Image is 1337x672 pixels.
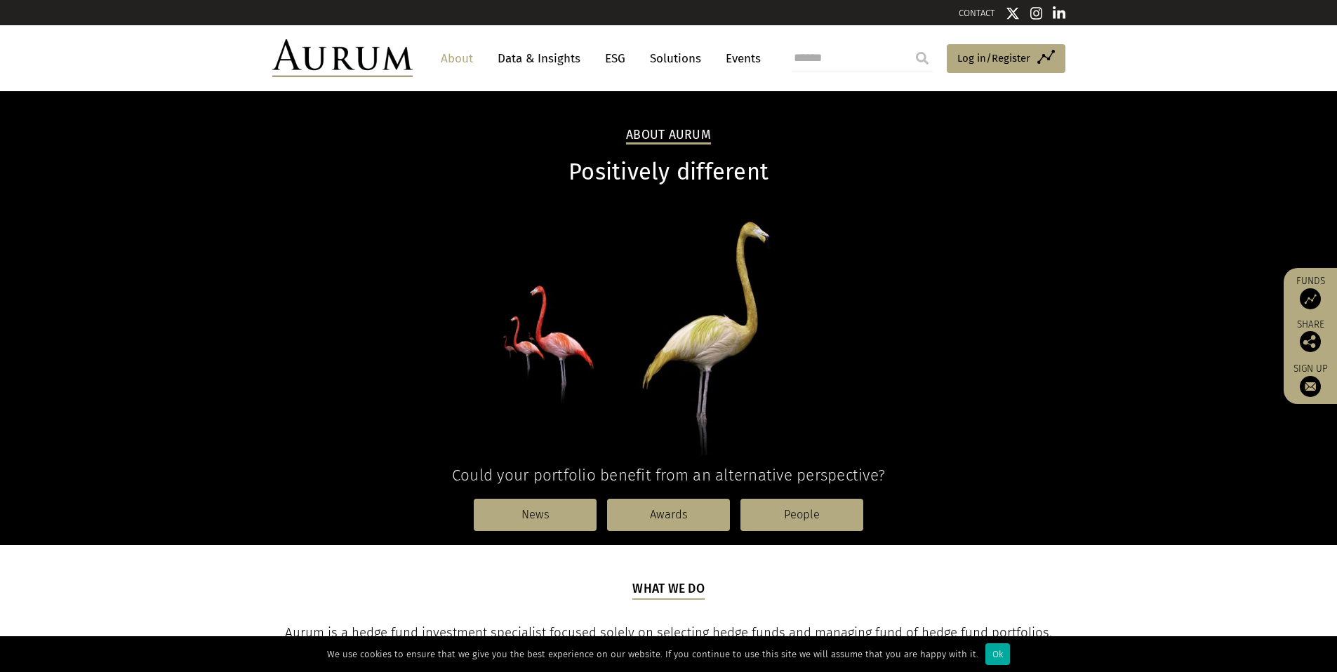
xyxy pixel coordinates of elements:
[947,44,1065,74] a: Log in/Register
[1300,376,1321,397] img: Sign up to our newsletter
[272,466,1065,485] h4: Could your portfolio benefit from an alternative perspective?
[272,39,413,77] img: Aurum
[285,625,1052,661] span: Aurum is a hedge fund investment specialist focused solely on selecting hedge funds and managing ...
[643,46,708,72] a: Solutions
[1300,288,1321,309] img: Access Funds
[1300,331,1321,352] img: Share this post
[1053,6,1065,20] img: Linkedin icon
[740,499,863,531] a: People
[1291,320,1330,352] div: Share
[434,46,480,72] a: About
[1291,363,1330,397] a: Sign up
[908,44,936,72] input: Submit
[959,8,995,18] a: CONTACT
[632,580,705,600] h5: What we do
[474,499,597,531] a: News
[598,46,632,72] a: ESG
[957,50,1030,67] span: Log in/Register
[719,46,761,72] a: Events
[607,499,730,531] a: Awards
[1030,6,1043,20] img: Instagram icon
[985,643,1010,665] div: Ok
[1291,275,1330,309] a: Funds
[272,159,1065,186] h1: Positively different
[1006,6,1020,20] img: Twitter icon
[491,46,587,72] a: Data & Insights
[626,128,711,145] h2: About Aurum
